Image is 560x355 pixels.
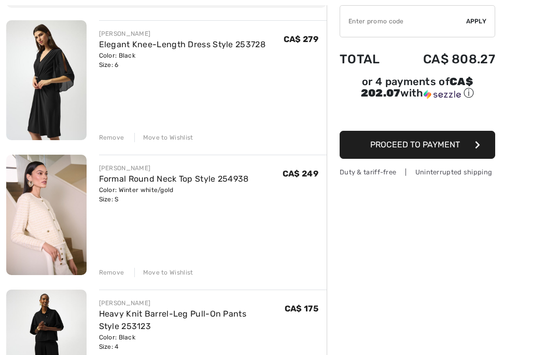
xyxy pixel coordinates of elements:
span: Apply [466,17,487,26]
a: Formal Round Neck Top Style 254938 [99,174,249,184]
img: Formal Round Neck Top Style 254938 [6,155,87,275]
a: Elegant Knee-Length Dress Style 253728 [99,39,265,49]
button: Proceed to Payment [340,131,495,159]
div: Color: Winter white/gold Size: S [99,185,249,204]
img: Elegant Knee-Length Dress Style 253728 [6,20,87,140]
td: CA$ 808.27 [395,42,495,77]
td: Total [340,42,395,77]
iframe: PayPal-paypal [340,104,495,127]
span: CA$ 175 [285,304,318,313]
div: [PERSON_NAME] [99,163,249,173]
div: [PERSON_NAME] [99,298,285,308]
div: Duty & tariff-free | Uninterrupted shipping [340,167,495,177]
div: or 4 payments ofCA$ 202.07withSezzle Click to learn more about Sezzle [340,77,495,104]
div: Color: Black Size: 4 [99,333,285,351]
div: Remove [99,268,124,277]
span: CA$ 279 [284,34,318,44]
span: CA$ 249 [283,169,318,179]
div: or 4 payments of with [340,77,495,100]
img: Sezzle [424,90,461,99]
span: Proceed to Payment [370,140,460,149]
a: Heavy Knit Barrel-Leg Pull-On Pants Style 253123 [99,309,247,331]
input: Promo code [340,6,466,37]
div: Move to Wishlist [134,268,193,277]
div: Remove [99,133,124,142]
div: Color: Black Size: 6 [99,51,265,70]
div: [PERSON_NAME] [99,29,265,38]
div: Move to Wishlist [134,133,193,142]
span: CA$ 202.07 [361,75,473,99]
